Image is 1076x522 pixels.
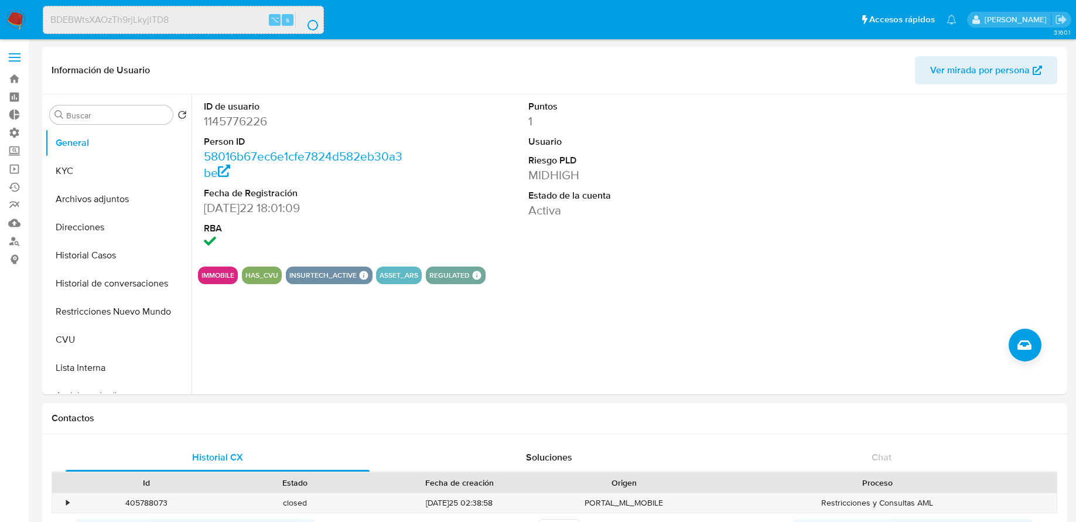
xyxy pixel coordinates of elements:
[81,477,213,489] div: Id
[66,497,69,509] div: •
[73,493,221,513] div: 405788073
[45,185,192,213] button: Archivos adjuntos
[45,326,192,354] button: CVU
[698,493,1057,513] div: Restricciones y Consultas AML
[45,298,192,326] button: Restricciones Nuevo Mundo
[204,187,409,200] dt: Fecha de Registración
[45,241,192,269] button: Historial Casos
[930,56,1030,84] span: Ver mirada por persona
[1055,13,1067,26] a: Salir
[295,12,319,28] button: search-icon
[706,477,1048,489] div: Proceso
[528,100,733,113] dt: Puntos
[915,56,1057,84] button: Ver mirada por persona
[204,222,409,235] dt: RBA
[45,129,192,157] button: General
[52,412,1057,424] h1: Contactos
[43,12,323,28] input: Buscar usuario o caso...
[54,110,64,120] button: Buscar
[528,167,733,183] dd: MIDHIGH
[869,13,935,26] span: Accesos rápidos
[45,382,192,410] button: Anticipos de dinero
[229,477,361,489] div: Estado
[558,477,690,489] div: Origen
[177,110,187,123] button: Volver al orden por defecto
[221,493,369,513] div: closed
[985,14,1051,25] p: fabricio.bottalo@mercadolibre.com
[204,113,409,129] dd: 1145776226
[947,15,957,25] a: Notificaciones
[286,14,289,25] span: s
[528,154,733,167] dt: Riesgo PLD
[52,64,150,76] h1: Información de Usuario
[369,493,550,513] div: [DATE]25 02:38:58
[271,14,279,25] span: ⌥
[872,451,891,464] span: Chat
[66,110,168,121] input: Buscar
[528,113,733,129] dd: 1
[528,189,733,202] dt: Estado de la cuenta
[528,135,733,148] dt: Usuario
[45,269,192,298] button: Historial de conversaciones
[192,451,243,464] span: Historial CX
[204,148,402,181] a: 58016b67ec6e1cfe7824d582eb30a3be
[377,477,542,489] div: Fecha de creación
[204,135,409,148] dt: Person ID
[45,157,192,185] button: KYC
[550,493,698,513] div: PORTAL_ML_MOBILE
[204,100,409,113] dt: ID de usuario
[204,200,409,216] dd: [DATE]22 18:01:09
[528,202,733,219] dd: Activa
[45,354,192,382] button: Lista Interna
[526,451,572,464] span: Soluciones
[45,213,192,241] button: Direcciones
